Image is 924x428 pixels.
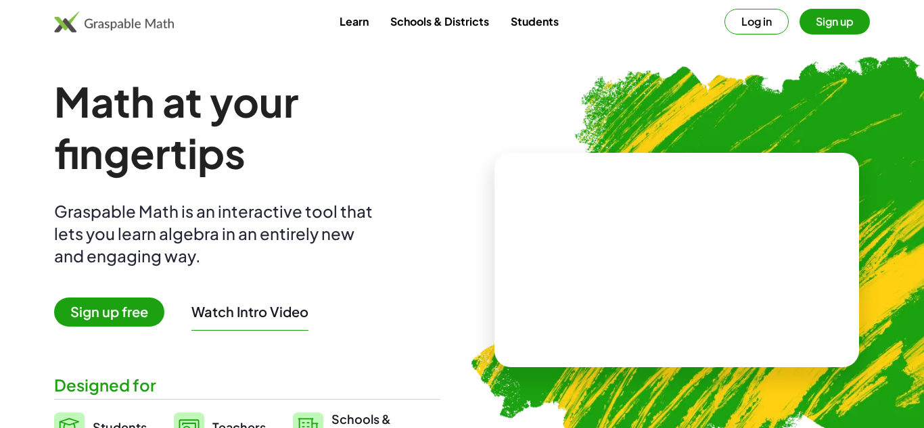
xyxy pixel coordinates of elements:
[54,200,379,267] div: Graspable Math is an interactive tool that lets you learn algebra in an entirely new and engaging...
[54,298,164,327] span: Sign up free
[191,303,308,320] button: Watch Intro Video
[54,374,440,396] div: Designed for
[329,9,379,34] a: Learn
[379,9,500,34] a: Schools & Districts
[576,210,779,311] video: What is this? This is dynamic math notation. Dynamic math notation plays a central role in how Gr...
[54,76,440,179] h1: Math at your fingertips
[724,9,789,34] button: Log in
[500,9,570,34] a: Students
[800,9,870,34] button: Sign up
